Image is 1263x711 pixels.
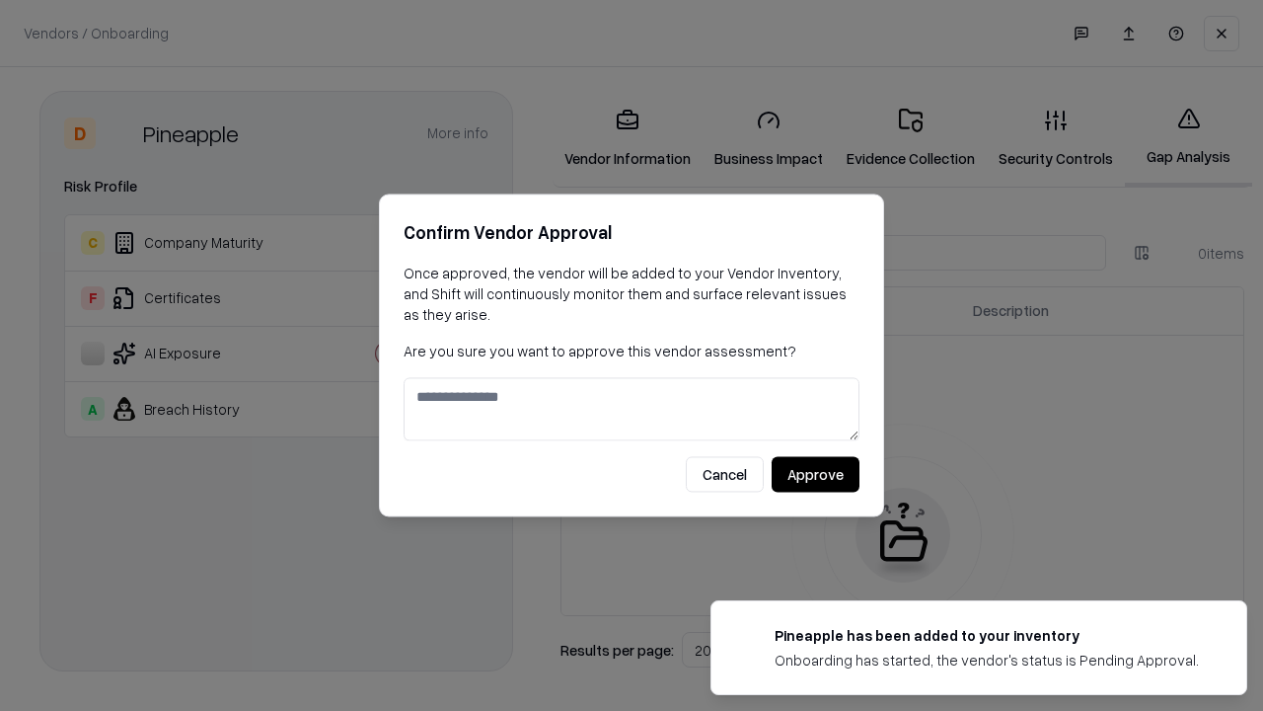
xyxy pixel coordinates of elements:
button: Approve [772,457,859,493]
img: pineappleenergy.com [735,625,759,649]
h2: Confirm Vendor Approval [404,218,859,247]
button: Cancel [686,457,764,493]
p: Once approved, the vendor will be added to your Vendor Inventory, and Shift will continuously mon... [404,263,859,325]
div: Onboarding has started, the vendor's status is Pending Approval. [775,650,1199,671]
p: Are you sure you want to approve this vendor assessment? [404,341,859,361]
div: Pineapple has been added to your inventory [775,625,1199,646]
